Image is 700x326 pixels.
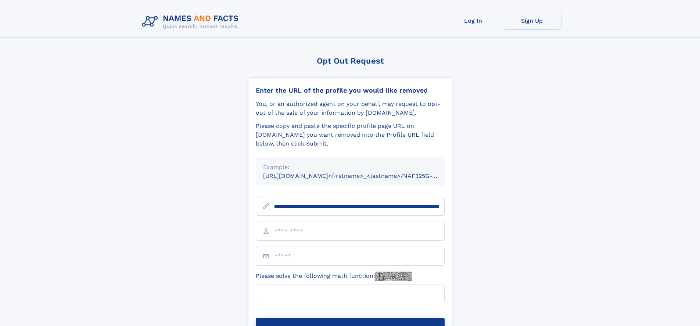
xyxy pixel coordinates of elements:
[256,86,445,94] div: Enter the URL of the profile you would like removed
[256,122,445,148] div: Please copy and paste the specific profile page URL on [DOMAIN_NAME] you want removed into the Pr...
[139,12,245,32] img: Logo Names and Facts
[248,56,452,65] div: Opt Out Request
[503,12,561,30] a: Sign Up
[256,100,445,117] div: You, or an authorized agent on your behalf, may request to opt-out of the sale of your informatio...
[444,12,503,30] a: Log In
[256,272,412,281] label: Please solve the following math function:
[263,172,459,179] small: [URL][DOMAIN_NAME]<firstname>_<lastname>/NAF325G-xxxxxxxx
[263,163,437,172] div: Example:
